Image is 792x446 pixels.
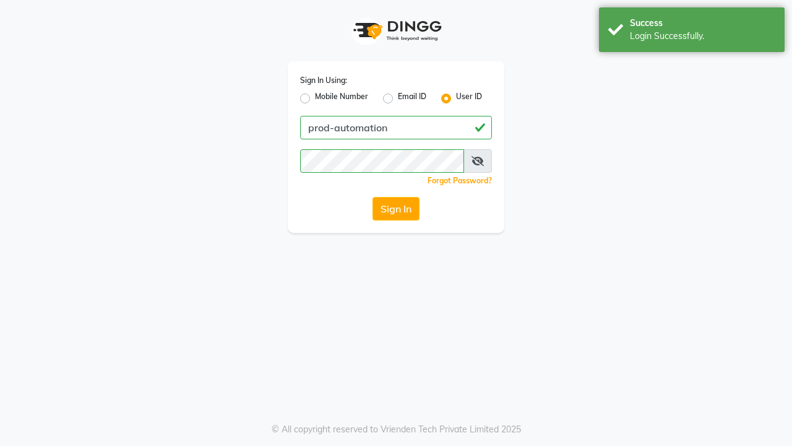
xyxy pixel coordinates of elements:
[398,91,426,106] label: Email ID
[346,12,445,49] img: logo1.svg
[372,197,420,221] button: Sign In
[630,17,775,30] div: Success
[630,30,775,43] div: Login Successfully.
[456,91,482,106] label: User ID
[300,116,492,139] input: Username
[300,149,464,173] input: Username
[315,91,368,106] label: Mobile Number
[428,176,492,185] a: Forgot Password?
[300,75,347,86] label: Sign In Using:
